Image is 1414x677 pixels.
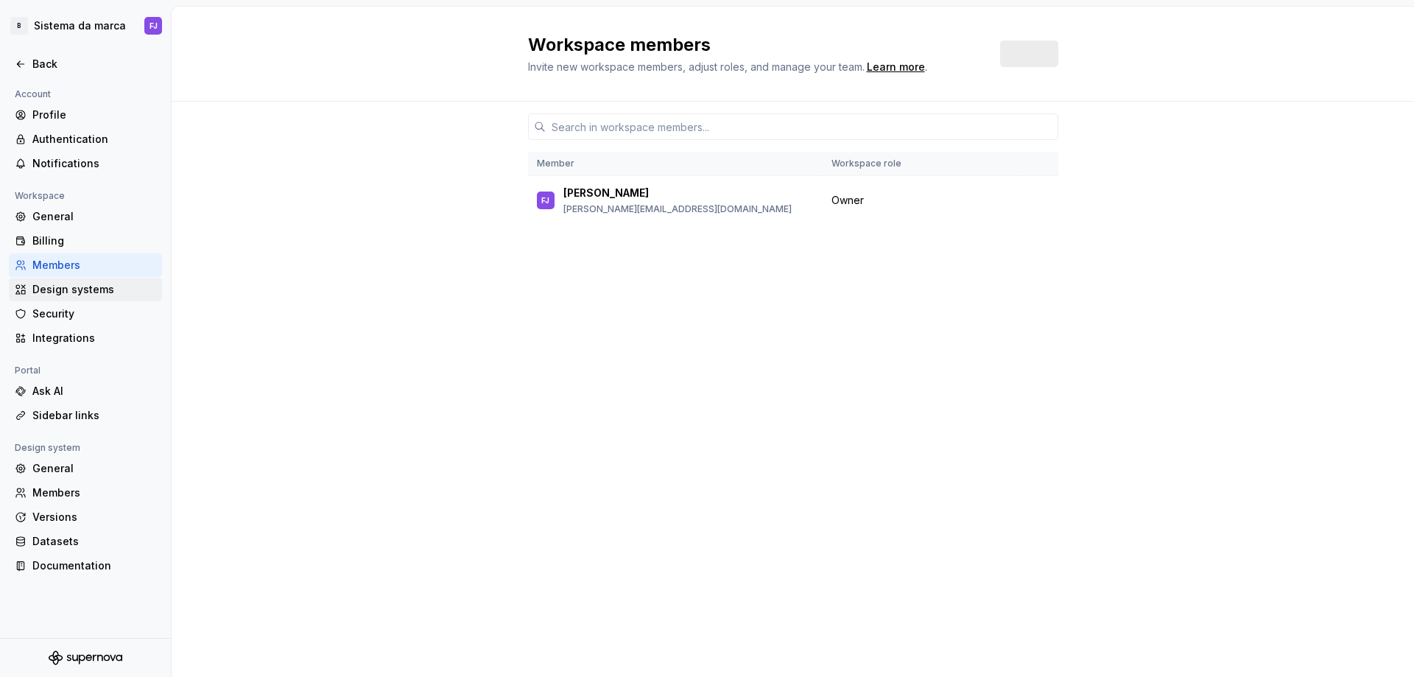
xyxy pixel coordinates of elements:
a: Security [9,302,162,326]
div: Back [32,57,156,71]
div: B [10,17,28,35]
div: Design systems [32,282,156,297]
a: Billing [9,229,162,253]
a: Documentation [9,554,162,578]
div: FJ [541,193,549,208]
a: Ask AI [9,379,162,403]
a: Integrations [9,326,162,350]
a: Datasets [9,530,162,553]
h2: Workspace members [528,33,982,57]
div: Workspace [9,187,71,205]
a: Members [9,481,162,505]
div: FJ [150,20,158,32]
a: Members [9,253,162,277]
div: Sistema da marca [34,18,126,33]
div: Account [9,85,57,103]
a: General [9,457,162,480]
div: Authentication [32,132,156,147]
div: Portal [9,362,46,379]
th: Workspace role [823,152,1020,176]
span: . [865,62,927,73]
div: Billing [32,234,156,248]
span: Owner [831,193,864,208]
div: Datasets [32,534,156,549]
a: Learn more [867,60,925,74]
a: Authentication [9,127,162,151]
a: Design systems [9,278,162,301]
div: General [32,209,156,224]
a: Sidebar links [9,404,162,427]
div: General [32,461,156,476]
div: Ask AI [32,384,156,399]
div: Members [32,258,156,273]
div: Documentation [32,558,156,573]
div: Members [32,485,156,500]
a: Back [9,52,162,76]
th: Member [528,152,823,176]
p: [PERSON_NAME] [563,186,649,200]
div: Design system [9,439,86,457]
span: Invite new workspace members, adjust roles, and manage your team. [528,60,865,73]
div: Notifications [32,156,156,171]
div: Security [32,306,156,321]
div: Versions [32,510,156,525]
input: Search in workspace members... [546,113,1058,140]
a: General [9,205,162,228]
a: Versions [9,505,162,529]
a: Notifications [9,152,162,175]
p: [PERSON_NAME][EMAIL_ADDRESS][DOMAIN_NAME] [563,203,792,215]
a: Profile [9,103,162,127]
button: BSistema da marcaFJ [3,10,168,42]
svg: Supernova Logo [49,650,122,665]
div: Sidebar links [32,408,156,423]
div: Integrations [32,331,156,345]
div: Profile [32,108,156,122]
